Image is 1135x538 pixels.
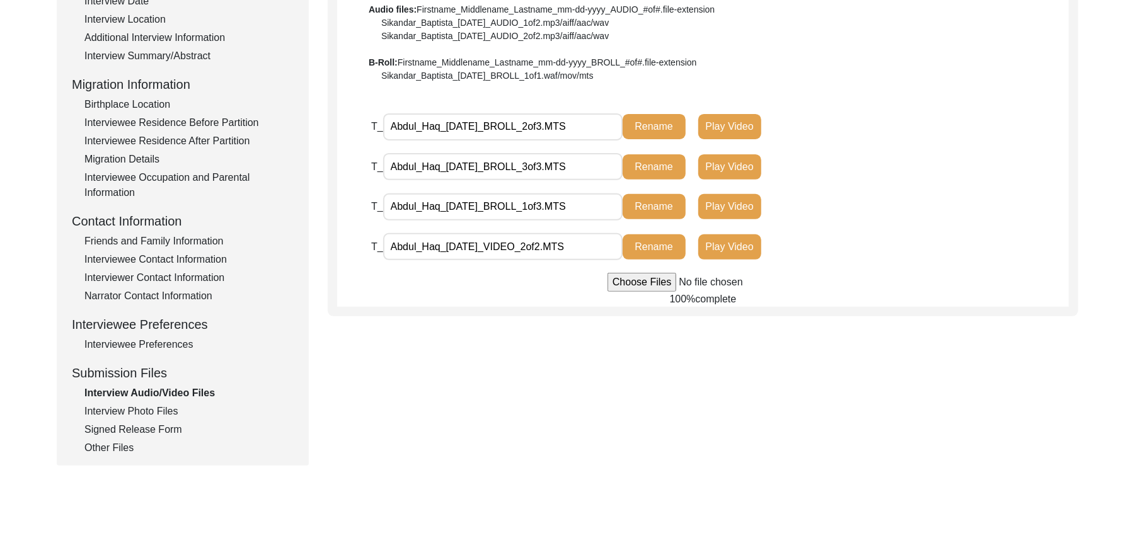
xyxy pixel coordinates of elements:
[696,294,737,304] span: complete
[84,270,294,285] div: Interviewer Contact Information
[84,30,294,45] div: Additional Interview Information
[369,4,417,14] b: Audio files:
[623,154,686,180] button: Rename
[84,97,294,112] div: Birthplace Location
[84,404,294,419] div: Interview Photo Files
[84,422,294,437] div: Signed Release Form
[84,152,294,167] div: Migration Details
[84,115,294,130] div: Interviewee Residence Before Partition
[84,440,294,455] div: Other Files
[371,201,383,212] span: T_
[84,49,294,64] div: Interview Summary/Abstract
[84,234,294,249] div: Friends and Family Information
[84,170,294,200] div: Interviewee Occupation and Parental Information
[84,386,294,401] div: Interview Audio/Video Files
[371,241,383,252] span: T_
[698,154,761,180] button: Play Video
[698,114,761,139] button: Play Video
[84,252,294,267] div: Interviewee Contact Information
[72,315,294,334] div: Interviewee Preferences
[623,234,686,260] button: Rename
[369,57,398,67] b: B-Roll:
[623,114,686,139] button: Rename
[698,194,761,219] button: Play Video
[84,337,294,352] div: Interviewee Preferences
[72,75,294,94] div: Migration Information
[84,134,294,149] div: Interviewee Residence After Partition
[670,294,696,304] span: 100%
[72,363,294,382] div: Submission Files
[698,234,761,260] button: Play Video
[371,121,383,132] span: T_
[623,194,686,219] button: Rename
[72,212,294,231] div: Contact Information
[84,12,294,27] div: Interview Location
[84,289,294,304] div: Narrator Contact Information
[371,161,383,172] span: T_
